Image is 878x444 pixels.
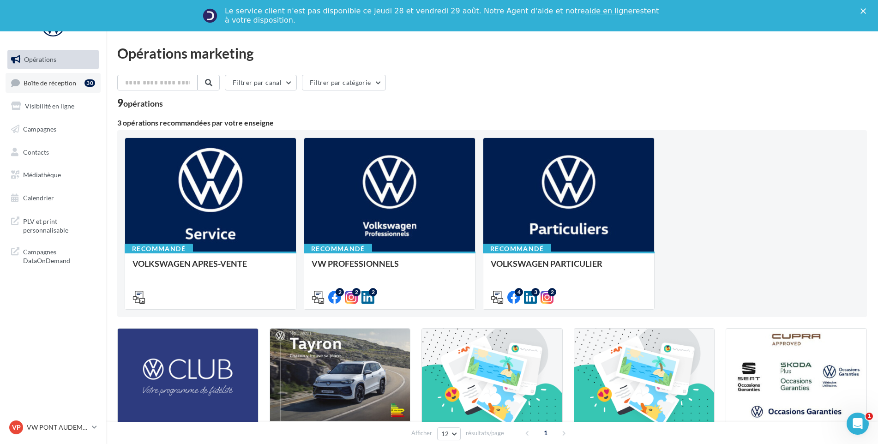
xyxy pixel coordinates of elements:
span: VP [12,423,21,432]
div: 30 [84,79,95,87]
div: 3 opérations recommandées par votre enseigne [117,119,867,126]
span: Afficher [411,429,432,438]
button: Filtrer par canal [225,75,297,90]
span: PLV et print personnalisable [23,215,95,235]
span: Opérations [24,55,56,63]
span: Campagnes DataOnDemand [23,246,95,265]
div: 4 [515,288,523,296]
a: aide en ligne [585,6,632,15]
img: Profile image for Service-Client [203,8,217,23]
div: 2 [548,288,556,296]
span: Campagnes [23,125,56,133]
span: 1 [866,413,873,420]
div: Opérations marketing [117,46,867,60]
div: Recommandé [483,244,551,254]
a: Médiathèque [6,165,101,185]
span: 12 [441,430,449,438]
span: Calendrier [23,194,54,202]
a: Campagnes DataOnDemand [6,242,101,269]
button: Filtrer par catégorie [302,75,386,90]
a: PLV et print personnalisable [6,211,101,239]
a: Visibilité en ligne [6,96,101,116]
a: Opérations [6,50,101,69]
iframe: Intercom live chat [847,413,869,435]
a: Contacts [6,143,101,162]
div: 2 [336,288,344,296]
p: VW PONT AUDEMER [27,423,88,432]
div: opérations [123,99,163,108]
a: Boîte de réception30 [6,73,101,93]
span: Contacts [23,148,49,156]
span: Boîte de réception [24,78,76,86]
div: Le service client n'est pas disponible ce jeudi 28 et vendredi 29 août. Notre Agent d'aide et not... [225,6,661,25]
div: 2 [369,288,377,296]
div: Recommandé [304,244,372,254]
span: Médiathèque [23,171,61,179]
span: 1 [538,426,553,440]
span: Visibilité en ligne [25,102,74,110]
span: VW PROFESSIONNELS [312,258,399,269]
a: Calendrier [6,188,101,208]
div: 9 [117,98,163,108]
div: 2 [352,288,361,296]
a: Campagnes [6,120,101,139]
a: VP VW PONT AUDEMER [7,419,99,436]
span: VOLKSWAGEN APRES-VENTE [132,258,247,269]
span: VOLKSWAGEN PARTICULIER [491,258,602,269]
button: 12 [437,427,461,440]
div: Fermer [860,8,870,14]
div: 3 [531,288,540,296]
div: Recommandé [125,244,193,254]
span: résultats/page [466,429,504,438]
